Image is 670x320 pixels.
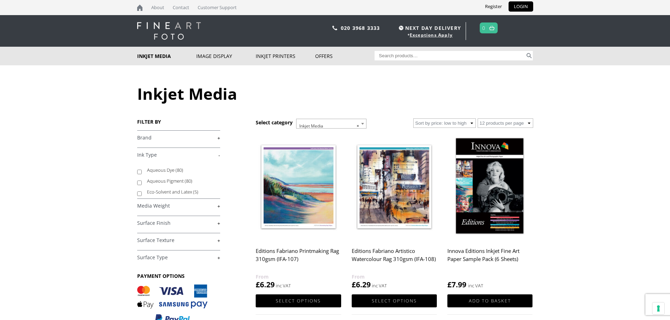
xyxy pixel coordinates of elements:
img: Editions Fabriano Printmaking Rag 310gsm (IFA-107) [256,133,341,240]
a: Editions Fabriano Artistico Watercolour Rag 310gsm (IFA-108) £6.29 [352,133,437,290]
img: time.svg [399,26,403,30]
img: Editions Fabriano Artistico Watercolour Rag 310gsm (IFA-108) [352,133,437,240]
h4: Media Weight [137,198,220,213]
a: Offers [315,47,375,65]
span: NEXT DAY DELIVERY [397,24,461,32]
a: Select options for “Editions Fabriano Printmaking Rag 310gsm (IFA-107)” [256,294,341,307]
a: Exceptions Apply [410,32,453,38]
label: Eco-Solvent and Latex [147,187,213,197]
a: 020 3968 3333 [341,25,380,31]
a: LOGIN [509,1,533,12]
a: + [137,203,220,209]
a: + [137,220,220,227]
h2: Editions Fabriano Printmaking Rag 310gsm (IFA-107) [256,244,341,273]
h1: Inkjet Media [137,83,533,104]
span: Inkjet Media [296,119,366,129]
span: £ [352,280,356,289]
h4: Brand [137,130,220,144]
button: Your consent preferences for tracking technologies [652,302,664,314]
h4: Surface Finish [137,216,220,230]
a: 0 [482,23,485,33]
a: Select options for “Editions Fabriano Artistico Watercolour Rag 310gsm (IFA-108)” [352,294,437,307]
select: Shop order [413,118,476,128]
span: Inkjet Media [296,119,366,133]
h3: Select category [256,119,293,126]
img: basket.svg [489,26,494,30]
h4: Surface Type [137,250,220,264]
bdi: 6.29 [256,280,275,289]
span: (80) [185,178,192,184]
h3: PAYMENT OPTIONS [137,273,220,279]
img: Innova Editions Inkjet Fine Art Paper Sample Pack (6 Sheets) [447,133,532,240]
span: £ [447,280,452,289]
a: Register [480,1,507,12]
span: (5) [193,189,198,195]
a: Inkjet Media [137,47,197,65]
a: Inkjet Printers [256,47,315,65]
span: £ [256,280,260,289]
a: - [137,152,220,158]
a: + [137,237,220,244]
input: Search products… [375,51,525,60]
bdi: 7.99 [447,280,466,289]
img: logo-white.svg [137,22,201,40]
label: Aqueous Dye [147,165,213,176]
strong: inc VAT [468,282,483,290]
h4: Ink Type [137,148,220,162]
a: Add to basket: “Innova Editions Inkjet Fine Art Paper Sample Pack (6 Sheets)” [447,294,532,307]
img: phone.svg [332,26,337,30]
h2: Editions Fabriano Artistico Watercolour Rag 310gsm (IFA-108) [352,244,437,273]
button: Search [525,51,533,60]
a: Image Display [196,47,256,65]
a: + [137,254,220,261]
a: + [137,135,220,141]
span: (80) [176,167,183,173]
span: × [357,121,359,131]
h4: Surface Texture [137,233,220,247]
a: Editions Fabriano Printmaking Rag 310gsm (IFA-107) £6.29 [256,133,341,290]
bdi: 6.29 [352,280,371,289]
h3: FILTER BY [137,118,220,125]
label: Aqueous Pigment [147,176,213,187]
h2: Innova Editions Inkjet Fine Art Paper Sample Pack (6 Sheets) [447,244,532,273]
a: Innova Editions Inkjet Fine Art Paper Sample Pack (6 Sheets) £7.99 inc VAT [447,133,532,290]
